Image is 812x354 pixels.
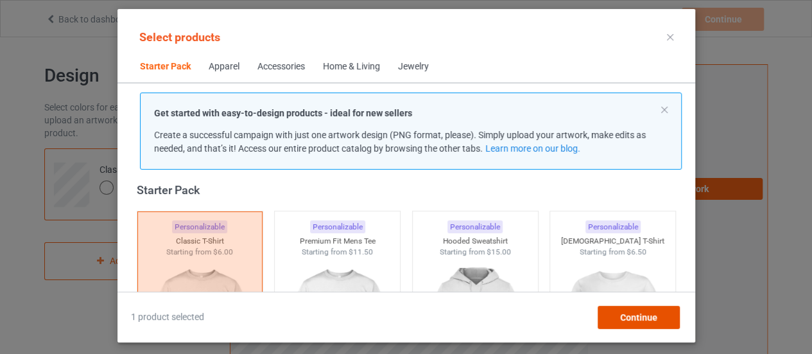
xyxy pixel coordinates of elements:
div: Accessories [257,60,305,73]
div: Jewelry [398,60,429,73]
div: Personalizable [309,220,365,234]
div: Personalizable [447,220,503,234]
span: Continue [619,312,657,323]
div: Home & Living [323,60,380,73]
span: Starter Pack [131,51,200,82]
span: $6.50 [626,247,646,256]
span: Select products [139,30,220,44]
div: Personalizable [585,220,640,234]
div: Starter Pack [136,182,681,197]
div: Starting from [275,247,400,258]
div: Apparel [209,60,239,73]
div: [DEMOGRAPHIC_DATA] T-Shirt [550,236,675,247]
div: Continue [597,306,679,329]
div: Starting from [412,247,537,258]
strong: Get started with easy-to-design products - ideal for new sellers [154,108,412,118]
span: 1 product selected [131,311,204,324]
span: Create a successful campaign with just one artwork design (PNG format, please). Simply upload you... [154,130,646,154]
a: Learn more on our blog. [485,143,580,154]
div: Premium Fit Mens Tee [275,236,400,247]
div: Starting from [550,247,675,258]
span: $11.50 [349,247,373,256]
span: $15.00 [486,247,510,256]
div: Hooded Sweatshirt [412,236,537,247]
